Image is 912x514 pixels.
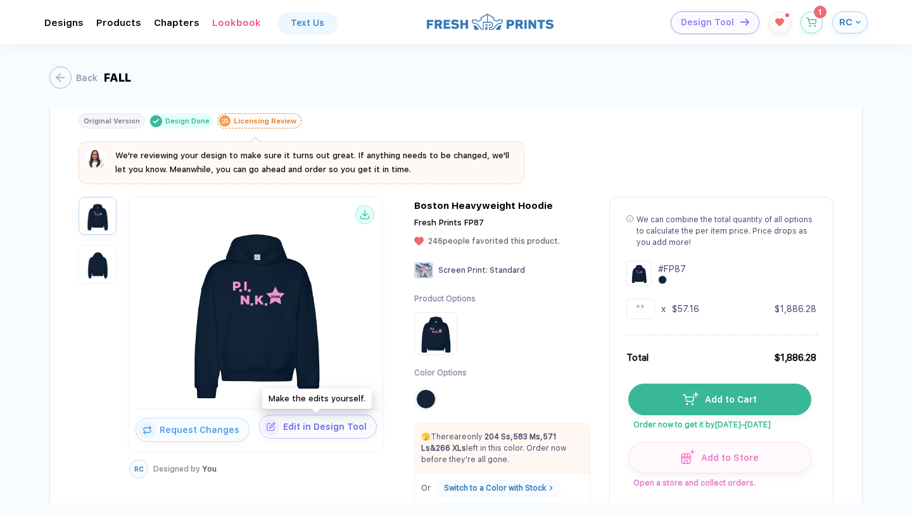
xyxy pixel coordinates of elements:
div: Product Options [414,294,476,304]
div: Total [626,351,649,365]
img: icon [683,392,699,404]
button: RC [832,11,868,34]
div: # FP87 [658,263,686,275]
div: Lookbook [212,17,261,28]
button: Back [49,66,98,89]
span: , [484,432,513,441]
img: logo [427,12,554,32]
div: Boston Heavyweight Hoodie [414,200,553,211]
button: iconAdd to Cart [628,384,811,415]
span: , [513,432,543,441]
strong: 583 Ms [513,432,540,441]
div: Design Done [165,117,210,125]
span: Edit in Design Tool [279,422,376,432]
sup: 1 [785,13,789,17]
div: Text Us [291,18,324,28]
img: icon [262,418,279,436]
div: Back [76,73,98,83]
button: iconAdd to Store [628,442,811,473]
div: We can combine the total quantity of all options to calculate the per item price. Price drops as ... [636,214,816,248]
div: Make the edits yourself. [262,389,372,409]
div: FALL [104,71,131,84]
button: RC [129,460,148,479]
div: Licensing Review [234,117,296,125]
div: $1,886.28 [775,303,816,315]
span: Or [421,484,431,492]
span: Add to Store [695,453,759,463]
sup: 1 [814,6,826,18]
div: Color Options [414,368,476,379]
a: Switch to a Color with Stock [437,480,560,496]
div: ChaptersToggle dropdown menu chapters [154,17,199,28]
span: Add to Cart [699,394,757,404]
div: LookbookToggle dropdown menu chapters [212,17,261,28]
strong: 266 XLs [436,444,466,453]
a: Text Us [278,13,337,33]
span: Standard [490,266,525,275]
strong: 204 Ss [484,432,510,441]
div: Original Version [84,117,140,125]
button: iconRequest Changes [136,418,250,442]
span: We're reviewing your design to make sure it turns out great. If anything needs to be changed, we'... [115,151,509,174]
div: ProductsToggle dropdown menu [96,17,141,28]
img: 2dfbb562-6ead-4048-a6f6-401d57140e10_nt_front_1755923027641.jpg [133,208,379,407]
span: Screen Print : [438,266,488,275]
span: 🫣 [421,432,431,441]
span: Open a store and collect orders. [628,473,810,487]
p: There are only left in this color. Order now before they're all gone. [415,431,590,465]
img: icon [139,422,156,439]
span: 246 people favorited this product. [428,237,560,246]
div: $57.16 [672,303,699,315]
button: We're reviewing your design to make sure it turns out great. If anything needs to be changed, we'... [86,149,517,177]
button: iconEdit in Design Tool [259,415,377,439]
img: Design Group Summary Cell [626,261,652,286]
img: icon [740,18,749,25]
span: Request Changes [156,425,249,435]
div: DesignsToggle dropdown menu [44,17,84,28]
div: Switch to a Color with Stock [444,484,546,492]
div: $1,886.28 [774,351,816,365]
span: Order now to get it by [DATE]–[DATE] [628,415,810,429]
button: Design Toolicon [671,11,759,34]
span: Design Tool [681,17,734,28]
img: 2dfbb562-6ead-4048-a6f6-401d57140e10_nt_back_1755923027644.jpg [82,248,113,280]
img: icon [681,449,695,464]
div: x [661,303,666,315]
span: RC [839,16,852,28]
span: 1 [818,8,821,16]
span: RC [134,465,144,473]
span: Fresh Prints FP87 [414,218,484,227]
span: Designed by [153,465,200,473]
img: Screen Print [414,262,433,279]
img: Product Option [417,315,455,353]
img: 2dfbb562-6ead-4048-a6f6-401d57140e10_nt_front_1755923027641.jpg [82,200,113,232]
img: sophie [86,149,106,169]
div: You [153,465,217,473]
